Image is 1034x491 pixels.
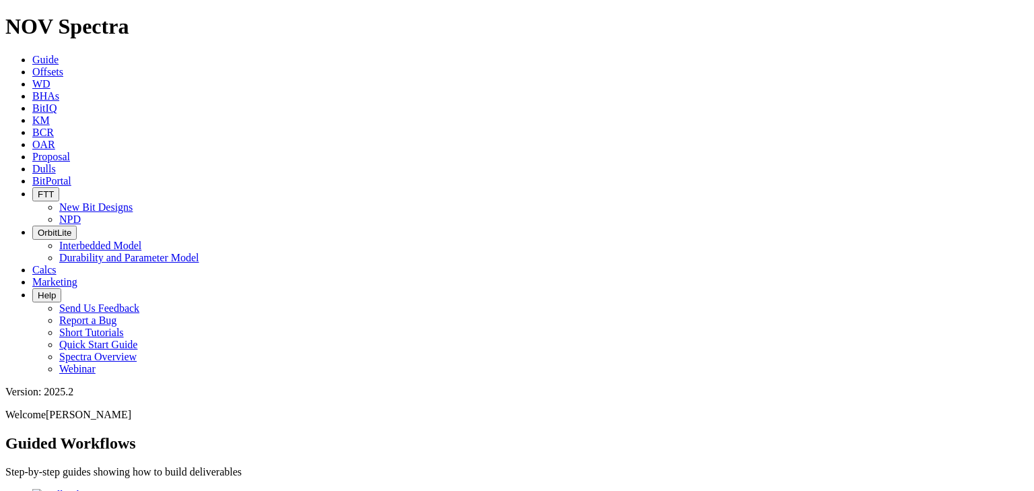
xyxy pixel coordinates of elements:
[32,114,50,126] a: KM
[32,151,70,162] a: Proposal
[59,240,141,251] a: Interbedded Model
[5,386,1029,398] div: Version: 2025.2
[32,66,63,77] a: Offsets
[59,327,124,338] a: Short Tutorials
[59,252,199,263] a: Durability and Parameter Model
[32,226,77,240] button: OrbitLite
[46,409,131,420] span: [PERSON_NAME]
[32,127,54,138] a: BCR
[59,214,81,225] a: NPD
[5,409,1029,421] p: Welcome
[59,339,137,350] a: Quick Start Guide
[5,14,1029,39] h1: NOV Spectra
[5,466,1029,478] p: Step-by-step guides showing how to build deliverables
[32,163,56,174] a: Dulls
[32,264,57,275] a: Calcs
[32,54,59,65] a: Guide
[32,175,71,187] a: BitPortal
[38,189,54,199] span: FTT
[32,288,61,302] button: Help
[59,201,133,213] a: New Bit Designs
[59,302,139,314] a: Send Us Feedback
[5,434,1029,453] h2: Guided Workflows
[32,102,57,114] a: BitIQ
[38,290,56,300] span: Help
[32,187,59,201] button: FTT
[32,78,50,90] a: WD
[32,90,59,102] a: BHAs
[32,276,77,288] a: Marketing
[32,139,55,150] a: OAR
[59,363,96,374] a: Webinar
[59,315,116,326] a: Report a Bug
[38,228,71,238] span: OrbitLite
[59,351,137,362] a: Spectra Overview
